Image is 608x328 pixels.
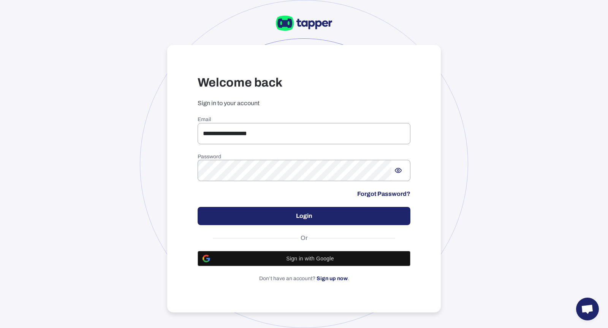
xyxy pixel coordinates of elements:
[215,255,405,262] span: Sign in with Google
[198,153,410,160] h6: Password
[198,275,410,282] p: Don’t have an account? .
[198,207,410,225] button: Login
[317,276,348,281] a: Sign up now
[198,75,410,90] h3: Welcome back
[198,99,410,107] p: Sign in to your account
[391,164,405,177] button: Show password
[198,251,410,266] button: Sign in with Google
[576,298,599,320] div: Open chat
[357,190,410,198] a: Forgot Password?
[198,116,410,123] h6: Email
[299,234,310,242] span: Or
